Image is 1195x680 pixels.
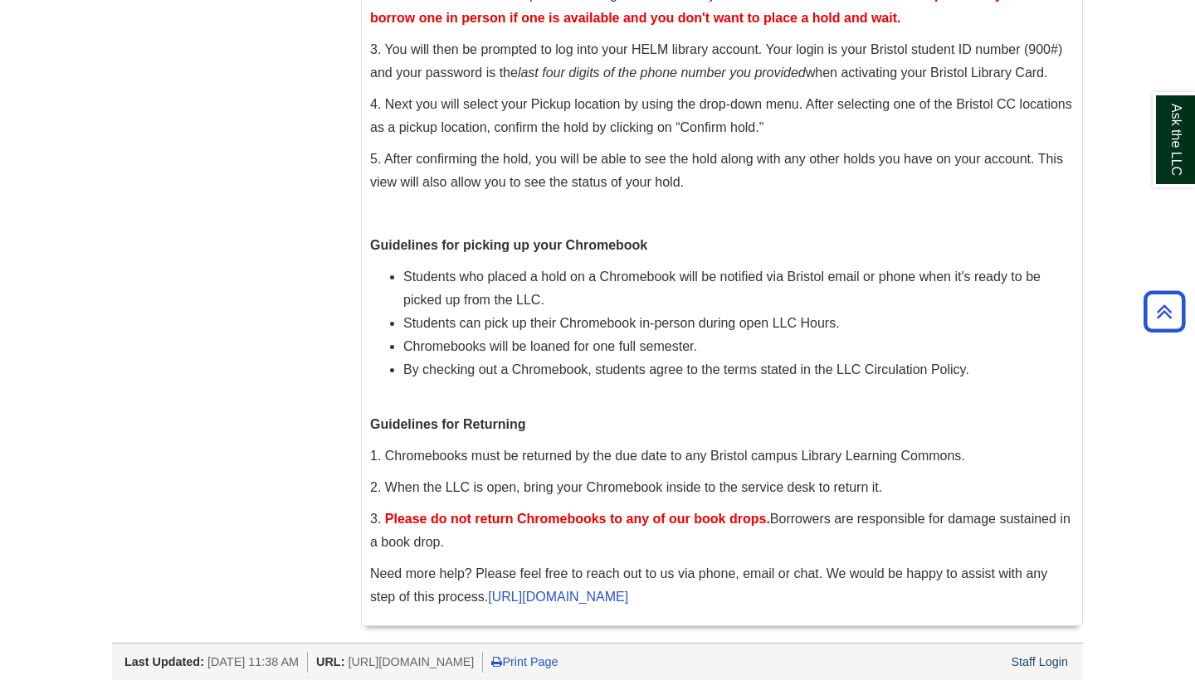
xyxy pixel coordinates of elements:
[488,590,628,604] a: [URL][DOMAIN_NAME]
[403,270,1041,307] span: Students who placed a hold on a Chromebook will be notified via Bristol email or phone when it's ...
[124,655,204,668] span: Last Updated:
[370,238,647,252] span: Guidelines for picking up your Chromebook
[207,655,299,668] span: [DATE] 11:38 AM
[403,339,697,353] span: Chromebooks will be loaned for one full semester.
[370,566,1047,604] span: Need more help? Please feel free to reach out to us via phone, email or chat. We would be happy t...
[385,512,770,526] strong: Please do not return Chromebooks to any of our book drops.
[316,655,344,668] span: URL:
[370,152,1063,189] span: 5. After confirming the hold, you will be able to see the hold along with any other holds you hav...
[1138,300,1191,323] a: Back to Top
[348,655,474,668] span: [URL][DOMAIN_NAME]
[370,480,882,494] span: 2. When the LLC is open, bring your Chromebook inside to the service desk to return it.
[491,656,502,668] i: Print Page
[518,66,806,80] em: last four digits of the phone number you provided
[370,42,1062,80] span: 3. You will then be prompted to log into your HELM library account. Your login is your Bristol st...
[491,655,558,668] a: Print Page
[370,512,1071,549] span: 3. Borrowers are responsible for damage sustained in a book drop.
[370,449,965,463] span: 1. Chromebooks must be returned by the due date to any Bristol campus Library Learning Commons.
[1011,655,1068,668] a: Staff Login
[403,316,840,330] span: Students can pick up their Chromebook in-person during open LLC Hours.
[370,97,1072,134] span: 4. Next you will select your Pickup location by using the drop-down menu. After selecting one of ...
[403,362,969,376] span: By checking out a Chromebook, students agree to the terms stated in the LLC Circulation Policy.
[370,417,526,431] span: Guidelines for Returning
